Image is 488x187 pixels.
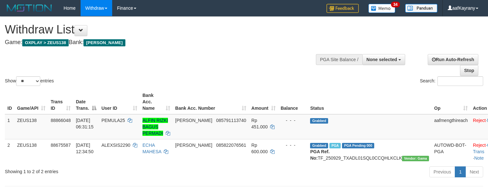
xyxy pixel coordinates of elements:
th: Date Trans.: activate to sort column descending [73,89,99,114]
label: Search: [420,76,483,86]
span: Vendor URL: https://trx31.1velocity.biz [402,156,429,161]
td: TF_250929_TXADL01SQL0CCQHLKCLK [307,139,432,164]
span: PGA Pending [342,143,374,148]
a: Previous [429,166,455,177]
a: ECHA MAHESA [142,143,161,154]
a: Reject [473,118,486,123]
td: ZEUS138 [15,114,48,139]
span: None selected [366,57,397,62]
a: 1 [455,166,466,177]
select: Showentries [16,76,40,86]
input: Search: [437,76,483,86]
span: [PERSON_NAME] [175,118,212,123]
span: [PERSON_NAME] [175,143,212,148]
span: Grabbed [310,143,328,148]
span: Rp 600.000 [251,143,268,154]
span: [DATE] 12:34:50 [76,143,93,154]
th: Trans ID: activate to sort column ascending [48,89,73,114]
span: Grabbed [310,118,328,124]
span: PEMULA25 [102,118,125,123]
th: Bank Acc. Number: activate to sort column ascending [173,89,249,114]
span: [PERSON_NAME] [83,39,125,46]
th: Bank Acc. Name: activate to sort column ascending [140,89,173,114]
td: AUTOWD-BOT-PGA [432,139,470,164]
td: 2 [5,139,15,164]
a: Run Auto-Refresh [428,54,478,65]
td: aafmengthireach [432,114,470,139]
label: Show entries [5,76,54,86]
button: None selected [362,54,405,65]
b: PGA Ref. No: [310,149,329,161]
span: 88675587 [51,143,71,148]
td: 1 [5,114,15,139]
th: Status [307,89,432,114]
span: [DATE] 06:31:15 [76,118,93,129]
span: Copy 085822076561 to clipboard [216,143,246,148]
img: panduan.png [405,4,437,13]
div: - - - [281,117,305,124]
span: 34 [391,2,400,7]
th: Balance [278,89,308,114]
h4: Game: Bank: [5,39,319,46]
th: Op: activate to sort column ascending [432,89,470,114]
th: ID [5,89,15,114]
div: Showing 1 to 2 of 2 entries [5,166,199,175]
th: Amount: activate to sort column ascending [249,89,278,114]
span: Rp 451.000 [251,118,268,129]
th: User ID: activate to sort column ascending [99,89,140,114]
img: Feedback.jpg [327,4,359,13]
span: OXPLAY > ZEUS138 [22,39,69,46]
a: ALFIN RIZKI BAGUS PERMADI [142,118,168,136]
div: PGA Site Balance / [316,54,362,65]
a: Stop [460,65,478,76]
td: ZEUS138 [15,139,48,164]
h1: Withdraw List [5,23,319,36]
span: 88866048 [51,118,71,123]
img: Button%20Memo.svg [368,4,395,13]
div: - - - [281,142,305,148]
a: Reject [473,143,486,148]
a: Note [474,155,484,161]
th: Game/API: activate to sort column ascending [15,89,48,114]
span: Marked by aafpengsreynich [329,143,341,148]
a: Next [465,166,483,177]
img: MOTION_logo.png [5,3,54,13]
span: Copy 085791113740 to clipboard [216,118,246,123]
span: ALEXSIS2290 [102,143,131,148]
